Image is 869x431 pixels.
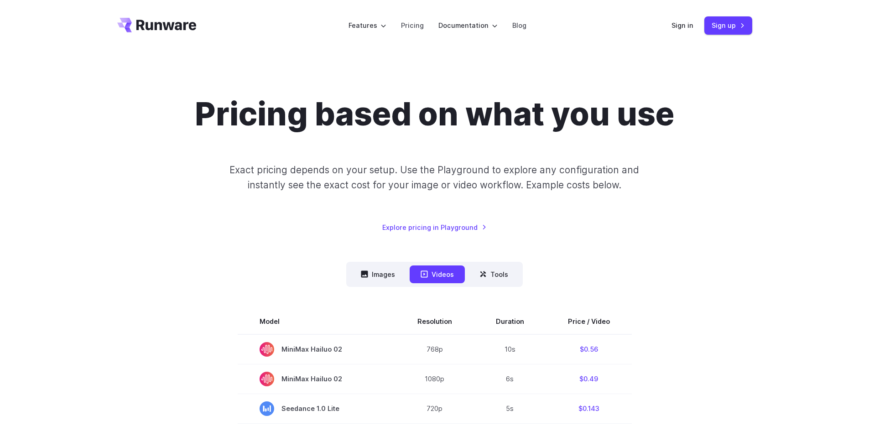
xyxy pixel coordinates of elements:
th: Duration [474,309,546,334]
td: 6s [474,364,546,394]
button: Images [350,265,406,283]
a: Blog [512,20,526,31]
a: Go to / [117,18,197,32]
span: MiniMax Hailuo 02 [260,372,374,386]
button: Tools [468,265,519,283]
td: 5s [474,394,546,423]
button: Videos [410,265,465,283]
label: Documentation [438,20,498,31]
a: Sign in [671,20,693,31]
label: Features [349,20,386,31]
p: Exact pricing depends on your setup. Use the Playground to explore any configuration and instantl... [212,162,656,193]
td: $0.49 [546,364,632,394]
td: $0.143 [546,394,632,423]
td: 768p [395,334,474,364]
td: 720p [395,394,474,423]
a: Pricing [401,20,424,31]
span: MiniMax Hailuo 02 [260,342,374,357]
h1: Pricing based on what you use [195,95,674,133]
span: Seedance 1.0 Lite [260,401,374,416]
th: Price / Video [546,309,632,334]
td: 10s [474,334,546,364]
td: $0.56 [546,334,632,364]
td: 1080p [395,364,474,394]
a: Sign up [704,16,752,34]
a: Explore pricing in Playground [382,222,487,233]
th: Resolution [395,309,474,334]
th: Model [238,309,395,334]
